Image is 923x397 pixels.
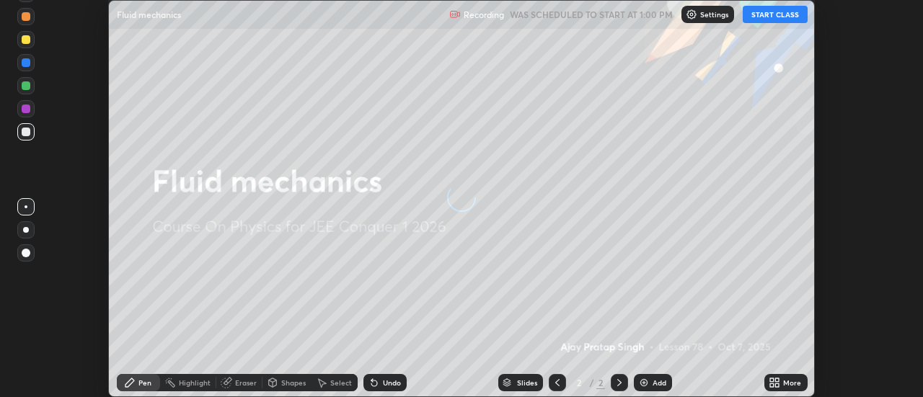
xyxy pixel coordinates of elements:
div: 2 [596,376,605,389]
div: 2 [572,378,586,387]
img: class-settings-icons [686,9,697,20]
div: Add [653,379,666,386]
p: Settings [700,11,728,18]
p: Recording [464,9,504,20]
div: Eraser [235,379,257,386]
div: Highlight [179,379,211,386]
img: add-slide-button [638,377,650,388]
p: Fluid mechanics [117,9,181,20]
div: / [589,378,593,387]
img: recording.375f2c34.svg [449,9,461,20]
div: Pen [138,379,151,386]
div: Undo [383,379,401,386]
div: Shapes [281,379,306,386]
h5: WAS SCHEDULED TO START AT 1:00 PM [510,8,673,21]
div: Slides [517,379,537,386]
div: More [783,379,801,386]
div: Select [330,379,352,386]
button: START CLASS [743,6,808,23]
